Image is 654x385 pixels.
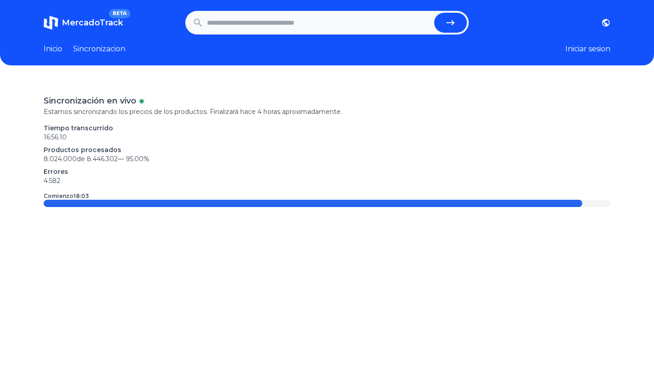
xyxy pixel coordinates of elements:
p: Productos procesados [44,145,610,154]
time: 18:03 [74,192,89,199]
p: Sincronización en vivo [44,94,136,107]
button: Iniciar sesion [565,44,610,54]
p: Comienzo [44,192,89,200]
a: MercadoTrackBETA [44,15,123,30]
a: Inicio [44,44,62,54]
p: Tiempo transcurrido [44,123,610,133]
p: Errores [44,167,610,176]
p: Estamos sincronizando los precios de los productos. Finalizará hace 4 horas aproximadamente. [44,107,610,116]
img: MercadoTrack [44,15,58,30]
a: Sincronizacion [73,44,125,54]
p: 4.582 [44,176,610,185]
time: 16:56:10 [44,133,67,141]
span: 95.00 % [126,155,149,163]
span: BETA [109,9,130,18]
p: 8.024.000 de 8.446.302 — [44,154,610,163]
span: MercadoTrack [62,18,123,28]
